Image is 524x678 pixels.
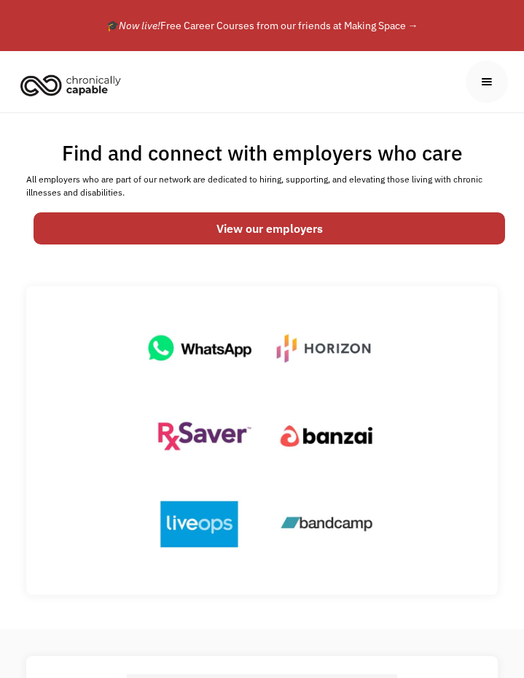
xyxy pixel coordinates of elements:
div: All employers who are part of our network are dedicated to hiring, supporting, and elevating thos... [26,173,498,199]
div: menu [466,61,508,103]
div: 🎓 Free Career Courses from our friends at Making Space → [33,17,492,34]
img: Chronically Capable logo [16,69,125,101]
em: Now live! [119,19,160,32]
a: home [16,69,132,101]
a: View our employers [34,212,505,244]
h1: Find and connect with employers who care [26,140,498,166]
